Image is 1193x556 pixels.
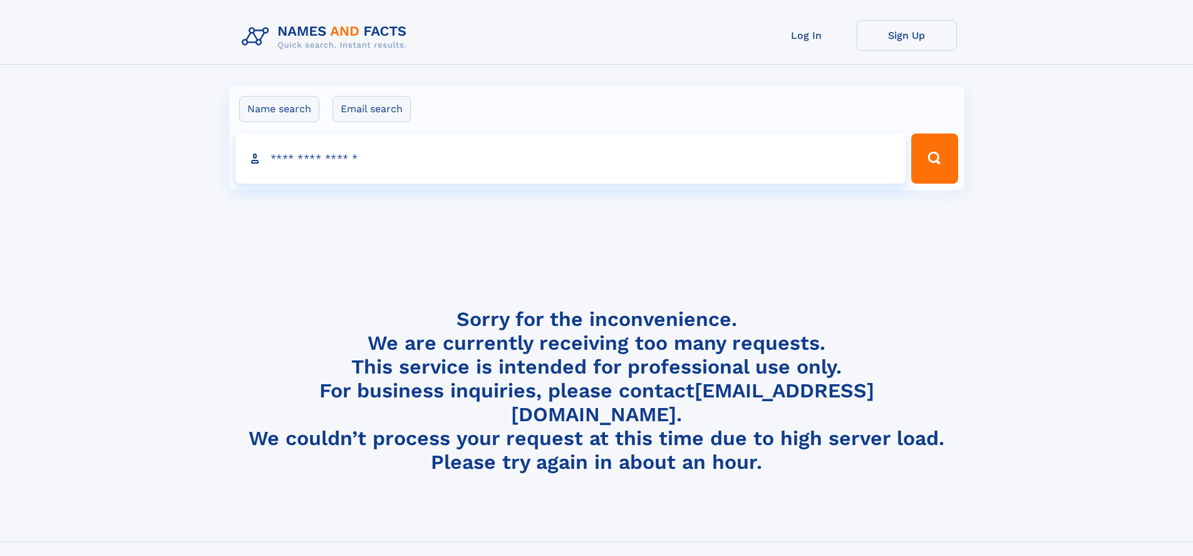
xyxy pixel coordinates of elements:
[911,134,958,184] button: Search Button
[511,379,874,426] a: [EMAIL_ADDRESS][DOMAIN_NAME]
[857,20,957,51] a: Sign Up
[235,134,906,184] input: search input
[239,96,319,122] label: Name search
[333,96,411,122] label: Email search
[757,20,857,51] a: Log In
[237,20,417,54] img: Logo Names and Facts
[237,307,957,475] h4: Sorry for the inconvenience. We are currently receiving too many requests. This service is intend...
